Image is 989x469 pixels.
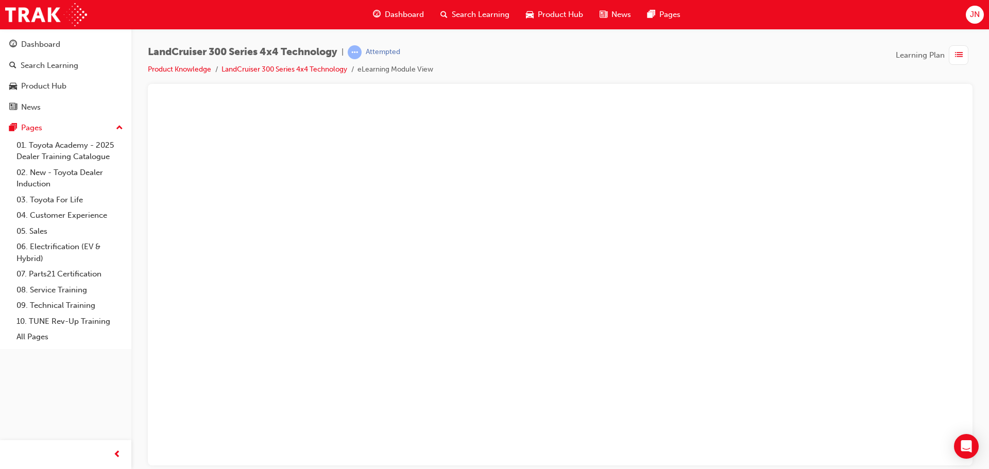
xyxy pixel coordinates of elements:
span: pages-icon [647,8,655,21]
span: guage-icon [373,8,381,21]
span: guage-icon [9,40,17,49]
span: car-icon [9,82,17,91]
span: list-icon [955,49,963,62]
div: Pages [21,122,42,134]
li: eLearning Module View [357,64,433,76]
span: search-icon [9,61,16,71]
span: news-icon [9,103,17,112]
a: 08. Service Training [12,282,127,298]
a: search-iconSearch Learning [432,4,518,25]
a: Product Knowledge [148,65,211,74]
div: Search Learning [21,60,78,72]
img: Trak [5,3,87,26]
span: car-icon [526,8,534,21]
div: Open Intercom Messenger [954,434,979,459]
span: LandCruiser 300 Series 4x4 Technology [148,46,337,58]
span: Product Hub [538,9,583,21]
a: Search Learning [4,56,127,75]
a: 01. Toyota Academy - 2025 Dealer Training Catalogue [12,137,127,165]
a: 05. Sales [12,223,127,239]
a: 09. Technical Training [12,298,127,314]
span: prev-icon [113,448,121,461]
a: Dashboard [4,35,127,54]
a: 07. Parts21 Certification [12,266,127,282]
a: 10. TUNE Rev-Up Training [12,314,127,329]
a: LandCruiser 300 Series 4x4 Technology [221,65,347,74]
span: search-icon [440,8,448,21]
div: Product Hub [21,80,66,92]
span: up-icon [116,121,123,135]
div: News [21,101,41,113]
a: News [4,98,127,117]
a: guage-iconDashboard [365,4,432,25]
a: 06. Electrification (EV & Hybrid) [12,239,127,266]
a: Product Hub [4,77,127,96]
button: JN [966,6,984,24]
button: Pages [4,118,127,137]
a: news-iconNews [591,4,639,25]
a: 02. New - Toyota Dealer Induction [12,165,127,192]
span: Pages [659,9,680,21]
span: JN [970,9,980,21]
span: Learning Plan [896,49,945,61]
div: Dashboard [21,39,60,50]
span: | [342,46,344,58]
span: learningRecordVerb_ATTEMPT-icon [348,45,362,59]
button: Learning Plan [896,45,973,65]
a: All Pages [12,329,127,345]
button: DashboardSearch LearningProduct HubNews [4,33,127,118]
a: 04. Customer Experience [12,207,127,223]
span: pages-icon [9,124,17,133]
span: News [611,9,631,21]
a: pages-iconPages [639,4,689,25]
div: Attempted [366,47,400,57]
a: car-iconProduct Hub [518,4,591,25]
span: Search Learning [452,9,509,21]
a: 03. Toyota For Life [12,192,127,208]
span: Dashboard [385,9,424,21]
span: news-icon [600,8,607,21]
